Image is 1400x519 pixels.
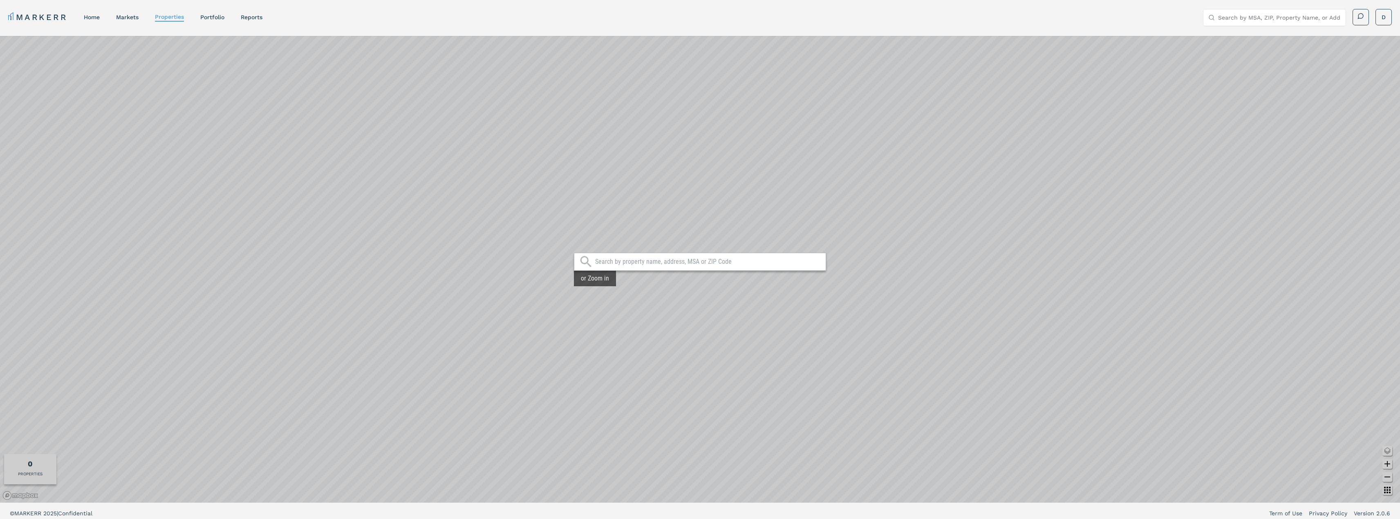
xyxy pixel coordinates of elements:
button: Other options map button [1382,485,1392,495]
div: PROPERTIES [18,471,43,477]
div: Total of properties [28,458,33,469]
a: MARKERR [8,11,67,23]
span: MARKERR [14,510,43,517]
span: © [10,510,14,517]
a: Portfolio [200,14,224,20]
a: Version 2.0.6 [1354,509,1390,517]
button: D [1375,9,1392,25]
div: or Zoom in [574,271,616,286]
a: Term of Use [1269,509,1302,517]
span: D [1382,13,1386,21]
button: Zoom out map button [1382,472,1392,482]
a: Privacy Policy [1309,509,1347,517]
input: Search by MSA, ZIP, Property Name, or Address [1218,9,1341,26]
button: Zoom in map button [1382,459,1392,469]
a: properties [155,13,184,20]
input: Search by property name, address, MSA or ZIP Code [595,258,822,266]
span: Confidential [58,510,92,517]
span: 2025 | [43,510,58,517]
button: Change style map button [1382,446,1392,456]
a: reports [241,14,262,20]
a: home [84,14,100,20]
a: markets [116,14,139,20]
a: Mapbox logo [2,491,38,500]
